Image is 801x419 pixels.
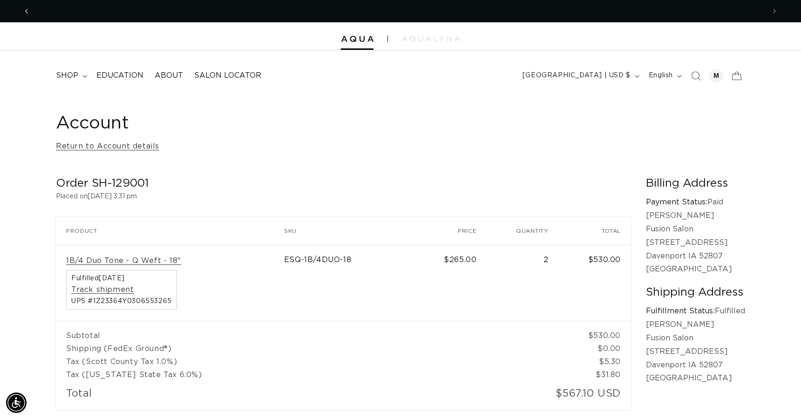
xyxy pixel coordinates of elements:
strong: Payment Status: [646,198,707,206]
td: Tax (Scott County Tax 1.0%) [56,355,559,368]
img: Aqua Hair Extensions [341,36,373,42]
td: Subtotal [56,321,559,342]
h2: Shipping Address [646,285,745,300]
div: Accessibility Menu [6,392,27,413]
td: $5.30 [559,355,631,368]
span: About [155,71,183,81]
td: $31.80 [559,368,631,381]
th: Product [56,217,284,245]
summary: Search [686,66,706,86]
button: English [643,67,686,85]
a: Track shipment [71,285,134,295]
td: $530.00 [559,321,631,342]
td: $567.10 USD [487,381,631,410]
time: [DATE] [99,275,125,282]
th: Quantity [487,217,558,245]
span: [GEOGRAPHIC_DATA] | USD $ [523,71,631,81]
td: Total [56,381,487,410]
p: Paid [646,196,745,209]
span: Salon Locator [194,71,261,81]
a: Return to Account details [56,140,159,153]
span: UPS #1Z23364Y0306553265 [71,298,172,304]
p: Fulfilled [646,304,745,318]
span: Education [96,71,143,81]
span: English [649,71,673,81]
a: About [149,65,189,86]
h2: Billing Address [646,176,745,191]
td: $0.00 [559,342,631,355]
h2: Order SH-129001 [56,176,631,191]
button: Previous announcement [16,2,37,20]
a: 1B/4 Duo Tone - Q Weft - 18" [66,256,181,266]
th: Total [559,217,631,245]
p: Placed on [56,191,631,203]
img: aqualyna.com [402,36,460,41]
a: Salon Locator [189,65,267,86]
button: Next announcement [764,2,785,20]
a: Education [91,65,149,86]
th: Price [414,217,487,245]
iframe: Chat Widget [754,374,801,419]
td: Tax ([US_STATE] State Tax 6.0%) [56,368,559,381]
strong: Fulfillment Status: [646,307,715,315]
td: 2 [487,245,558,321]
span: Fulfilled [71,275,172,282]
time: [DATE] 3:31 pm [88,193,137,200]
td: ESQ-1B/4DUO-18 [284,245,414,321]
td: $530.00 [559,245,631,321]
td: Shipping (FedEx Ground®) [56,342,559,355]
th: SKU [284,217,414,245]
span: shop [56,71,78,81]
button: [GEOGRAPHIC_DATA] | USD $ [517,67,643,85]
summary: shop [50,65,91,86]
h1: Account [56,112,745,135]
span: $265.00 [444,256,476,264]
p: [PERSON_NAME] Fusion Salon [STREET_ADDRESS] Davenport IA 52807 [GEOGRAPHIC_DATA] [646,209,745,276]
p: [PERSON_NAME] Fusion Salon [STREET_ADDRESS] Davenport IA 52807 [GEOGRAPHIC_DATA] [646,318,745,385]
